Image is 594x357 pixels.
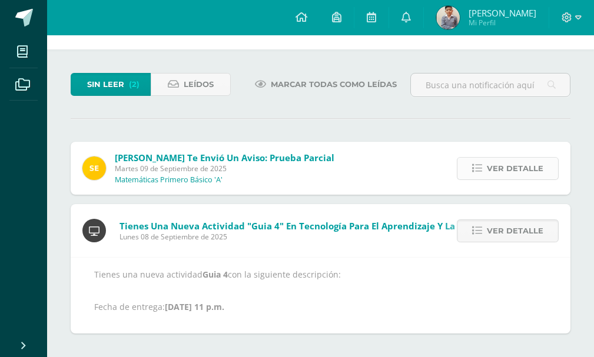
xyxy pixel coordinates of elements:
span: Ver detalle [487,220,543,242]
input: Busca una notificación aquí [411,74,570,96]
img: fedc5675c42dd241bb57c70963a39886.png [436,6,460,29]
span: Mi Perfil [469,18,536,28]
p: Matemáticas Primero Básico 'A' [115,175,223,185]
img: 03c2987289e60ca238394da5f82a525a.png [82,156,106,180]
p: Tienes una nueva actividad con la siguiente descripción: Fecha de entrega: [94,269,547,312]
a: Sin leer(2) [71,73,151,96]
span: [PERSON_NAME] te envió un aviso: Prueba Parcial [115,152,334,164]
span: Martes 09 de Septiembre de 2025 [115,164,334,174]
span: Sin leer [87,74,124,95]
strong: [DATE] 11 p.m. [165,301,224,312]
span: Lunes 08 de Septiembre de 2025 [120,232,582,242]
span: Ver detalle [487,158,543,179]
a: Marcar todas como leídas [240,73,412,96]
span: [PERSON_NAME] [469,7,536,19]
span: (2) [129,74,140,95]
strong: Guia 4 [203,269,228,280]
span: Leídos [184,74,214,95]
span: Tienes una nueva actividad "Guia 4" En Tecnología para el Aprendizaje y la Comunicación (Informát... [120,220,582,232]
a: Leídos [151,73,231,96]
span: Marcar todas como leídas [271,74,397,95]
